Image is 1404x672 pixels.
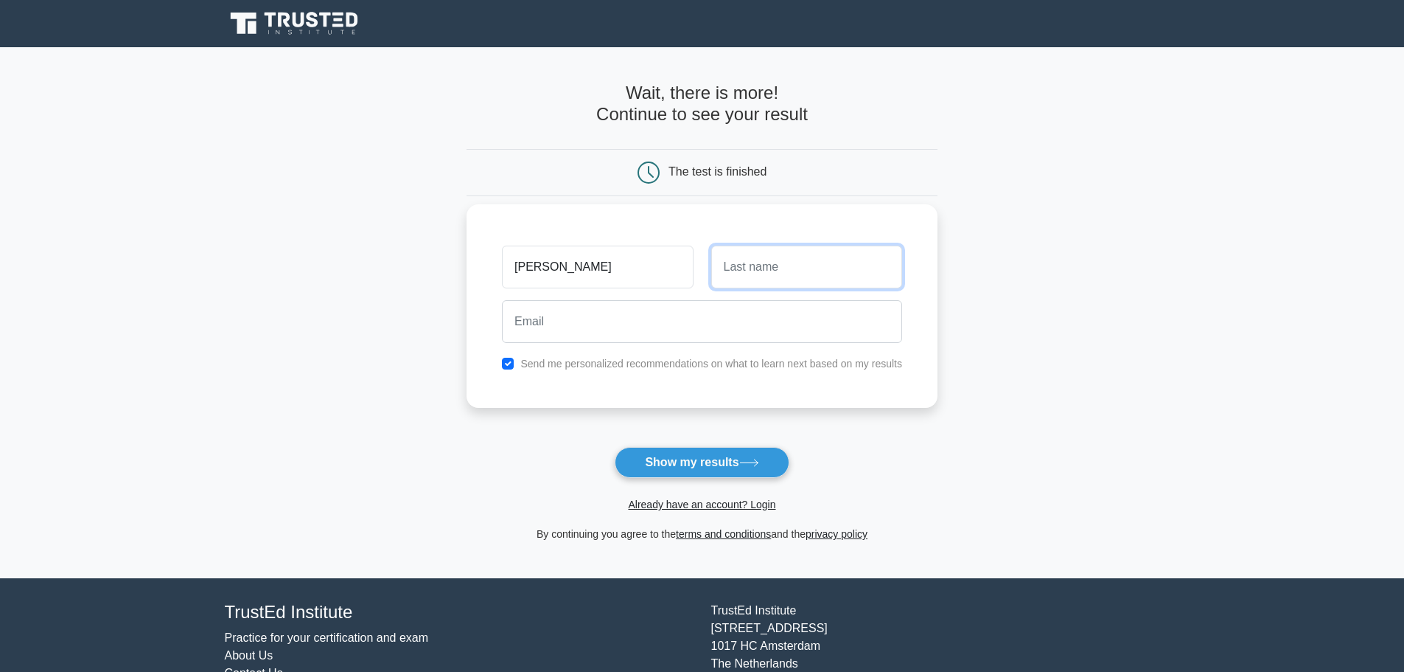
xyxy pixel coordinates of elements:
[225,602,694,623] h4: TrustEd Institute
[225,649,273,662] a: About Us
[502,300,902,343] input: Email
[806,528,867,540] a: privacy policy
[502,246,693,288] input: First name
[668,165,766,178] div: The test is finished
[520,358,902,370] label: Send me personalized recommendations on what to learn next based on my results
[458,525,946,543] div: By continuing you agree to the and the
[628,499,775,510] a: Already have an account? Login
[225,631,429,644] a: Practice for your certification and exam
[615,447,789,478] button: Show my results
[711,246,902,288] input: Last name
[467,83,937,125] h4: Wait, there is more! Continue to see your result
[676,528,771,540] a: terms and conditions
